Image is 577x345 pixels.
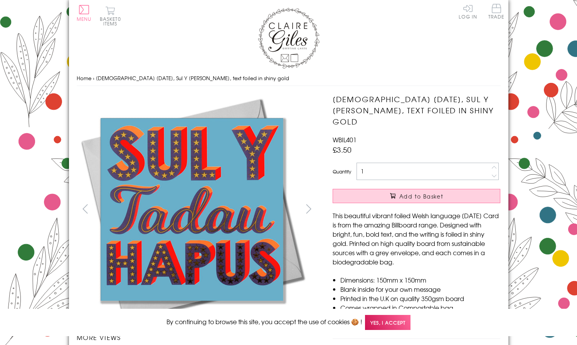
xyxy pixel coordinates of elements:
[340,284,500,294] li: Blank inside for your own message
[333,94,500,127] h1: [DEMOGRAPHIC_DATA] [DATE], Sul Y [PERSON_NAME], text foiled in shiny gold
[77,94,308,325] img: Welsh Father's Day, Sul Y Tadau Hapus, text foiled in shiny gold
[77,200,94,217] button: prev
[103,15,121,27] span: 0 items
[333,211,500,266] p: This beautiful vibrant foiled Welsh language [DATE] Card is from the amazing Billboard range. Des...
[93,74,94,82] span: ›
[96,74,289,82] span: [DEMOGRAPHIC_DATA] [DATE], Sul Y [PERSON_NAME], text foiled in shiny gold
[333,168,351,175] label: Quantity
[488,4,505,20] a: Trade
[77,74,91,82] a: Home
[459,4,477,19] a: Log In
[77,71,501,86] nav: breadcrumbs
[100,6,121,26] button: Basket0 items
[488,4,505,19] span: Trade
[300,200,317,217] button: next
[333,135,357,144] span: WBIL401
[340,294,500,303] li: Printed in the U.K on quality 350gsm board
[333,189,500,203] button: Add to Basket
[77,15,92,22] span: Menu
[399,192,443,200] span: Add to Basket
[340,303,500,312] li: Comes wrapped in Compostable bag
[77,333,318,342] h3: More views
[340,275,500,284] li: Dimensions: 150mm x 150mm
[77,5,92,21] button: Menu
[365,315,410,330] span: Yes, I accept
[258,8,320,69] img: Claire Giles Greetings Cards
[333,144,352,155] span: £3.50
